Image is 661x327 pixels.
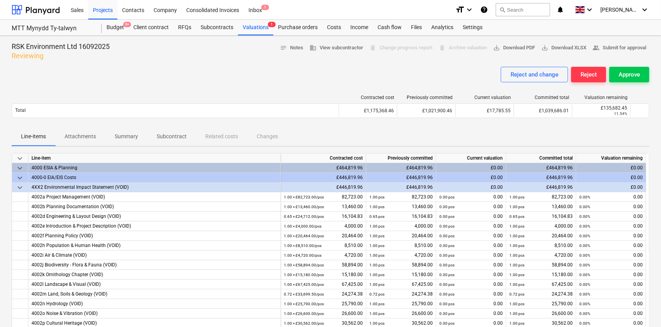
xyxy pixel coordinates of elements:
div: Valuations [238,20,273,35]
span: Notes [280,43,303,52]
div: Committed total [506,153,576,163]
div: 0.00 [439,212,503,221]
small: 0.00 pcs [439,244,455,248]
small: 1.00 × £25,790.00 / pcs [284,302,324,306]
small: 0.00 pcs [439,214,455,219]
small: 1.00 pcs [369,195,385,199]
a: Client contract [129,20,173,35]
div: £1,175,368.46 [339,104,397,117]
p: Line-items [21,132,46,141]
div: £135,682.45 [575,105,627,111]
div: 26,600.00 [509,309,573,318]
div: 8,510.00 [509,241,573,250]
small: 1.00 pcs [369,234,385,238]
a: Files [406,20,427,35]
div: Budget [102,20,129,35]
div: 0.00 [439,289,503,299]
div: 13,460.00 [284,202,363,212]
span: 9+ [123,22,131,27]
div: 15,180.00 [284,270,363,280]
div: 4002l Landscape & Visual (VOID) [31,280,277,289]
small: 1.00 pcs [509,244,525,248]
small: 0.00% [579,263,590,267]
div: 0.00 [579,309,643,318]
div: RFQs [173,20,196,35]
div: £446,819.96 [281,183,366,192]
div: Contracted cost [342,95,394,100]
div: 4,720.00 [284,250,363,260]
small: 0.00 pcs [439,195,455,199]
div: 0.00 [439,280,503,289]
small: 1.00 × £26,600.00 / pcs [284,311,324,316]
div: 0.00 [579,192,643,202]
button: Download PDF [490,42,538,54]
div: 13,460.00 [369,202,433,212]
small: 1.00 pcs [369,311,385,316]
button: Search [496,3,550,16]
small: 1.00 × £8,510.00 / pcs [284,244,322,248]
a: Cash flow [373,20,406,35]
div: Line-item [28,153,281,163]
div: Subcontracts [196,20,238,35]
div: 4002n Hydrology (VOID) [31,299,277,309]
div: £464,819.96 [281,163,366,173]
div: 4,000.00 [284,221,363,231]
small: 0.00 pcs [439,292,455,296]
small: 1.00 pcs [509,253,525,257]
iframe: Chat Widget [622,290,661,327]
div: £0.00 [436,173,506,183]
div: 8,510.00 [369,241,433,250]
small: 0.00 pcs [439,302,455,306]
div: 0.00 [439,260,503,270]
div: 4002o Noise & Vibration (VOID) [31,309,277,318]
span: search [499,7,505,13]
div: 15,180.00 [369,270,433,280]
small: 0.00 pcs [439,234,455,238]
div: 0.00 [439,299,503,309]
small: 0.00% [579,311,590,316]
small: 1.00 × £4,720.00 / pcs [284,253,322,257]
small: 1.00 pcs [509,205,525,209]
div: £17,785.55 [455,104,514,117]
div: 0.00 [579,299,643,309]
span: 1 [268,22,276,27]
small: 0.65 pcs [369,214,385,219]
div: 0.00 [579,221,643,231]
div: 15,180.00 [509,270,573,280]
div: Previously committed [400,95,453,100]
small: 0.00% [579,244,590,248]
a: Budget9+ [102,20,129,35]
div: 0.00 [579,212,643,221]
div: 67,425.00 [509,280,573,289]
div: £0.00 [576,163,646,173]
small: 1.00 × £82,723.00 / pcs [284,195,324,199]
div: 0.00 [579,270,643,280]
div: Previously committed [366,153,436,163]
small: 0.00% [579,224,590,228]
div: 4,720.00 [369,250,433,260]
div: 4002k Ornithology Chapter (VOID) [31,270,277,280]
div: 0.00 [579,289,643,299]
div: Settings [458,20,487,35]
div: Current valuation [436,153,506,163]
div: 20,464.00 [509,231,573,241]
div: 24,274.38 [284,289,363,299]
span: 1 [261,5,269,10]
small: 1.00 pcs [369,273,385,277]
div: 4000 ESIA & Planning [31,163,277,173]
div: 4,720.00 [509,250,573,260]
button: Submit for approval [589,42,649,54]
span: Download XLSX [541,43,586,52]
small: 0.00 pcs [439,311,455,316]
small: 0.00 pcs [439,205,455,209]
div: Valuation remaining [576,153,646,163]
div: 67,425.00 [369,280,433,289]
div: 4002i Air & Climate (VOID) [31,250,277,260]
small: 0.00% [579,205,590,209]
div: Approve [619,70,640,80]
small: 1.00 × £13,460.00 / pcs [284,205,324,209]
a: Analytics [427,20,458,35]
span: keyboard_arrow_down [15,173,24,183]
div: 4002a Project Management (VOID) [31,192,277,202]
